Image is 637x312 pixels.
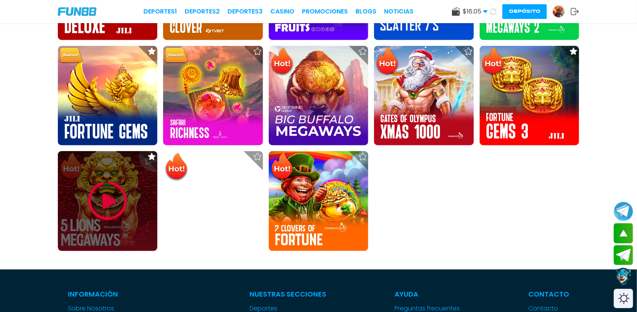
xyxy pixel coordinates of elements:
div: Switch theme [614,289,633,308]
a: Deportes2 [185,7,220,16]
button: Join telegram [614,245,633,265]
img: Hot [164,152,189,182]
button: scroll up [614,223,633,243]
img: Safari Richness [163,46,263,145]
p: Nuestras Secciones [250,289,327,299]
a: Deportes1 [143,7,177,16]
a: NOTICIAS [384,7,413,16]
span: $ 16.05 [463,7,488,16]
a: BLOGS [356,7,376,16]
a: Promociones [302,7,348,16]
img: Big Buffalo Megaways [269,46,368,145]
p: Información [68,289,182,299]
img: Hot [375,47,400,77]
img: Gates of Olympus Xmas 1000 [374,46,474,145]
img: Hot [480,47,506,77]
img: Fortune Gems 3 [480,46,579,145]
img: Fortune Gems [58,46,157,145]
img: New [59,47,84,64]
img: 7 Clovers of Fortune [269,151,368,251]
img: Play Game [84,178,131,224]
a: Deportes3 [228,7,263,16]
button: Depósito [502,4,547,19]
button: Join telegram channel [614,201,633,221]
img: Avatar [553,6,565,17]
img: Hot [270,47,295,77]
button: Contact customer service [614,267,633,287]
a: CASINO [270,7,294,16]
img: New [164,47,189,64]
img: Hot [270,152,295,182]
a: Avatar [553,5,571,18]
img: Company Logo [58,7,96,16]
p: Contacto [528,289,569,299]
p: Ayuda [394,289,460,299]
